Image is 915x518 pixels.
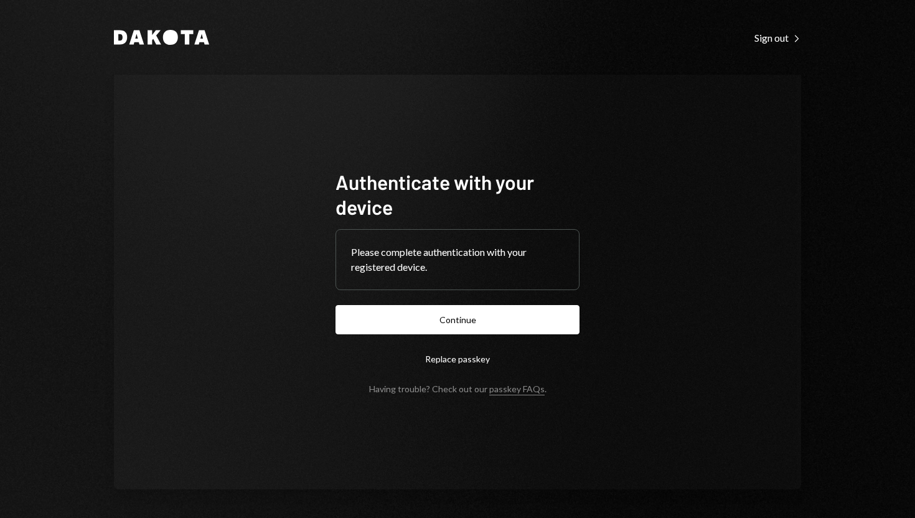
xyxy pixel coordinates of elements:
[754,31,801,44] a: Sign out
[351,245,564,275] div: Please complete authentication with your registered device.
[335,344,579,374] button: Replace passkey
[489,384,545,395] a: passkey FAQs
[754,32,801,44] div: Sign out
[335,305,579,334] button: Continue
[369,384,547,394] div: Having trouble? Check out our .
[335,169,579,219] h1: Authenticate with your device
